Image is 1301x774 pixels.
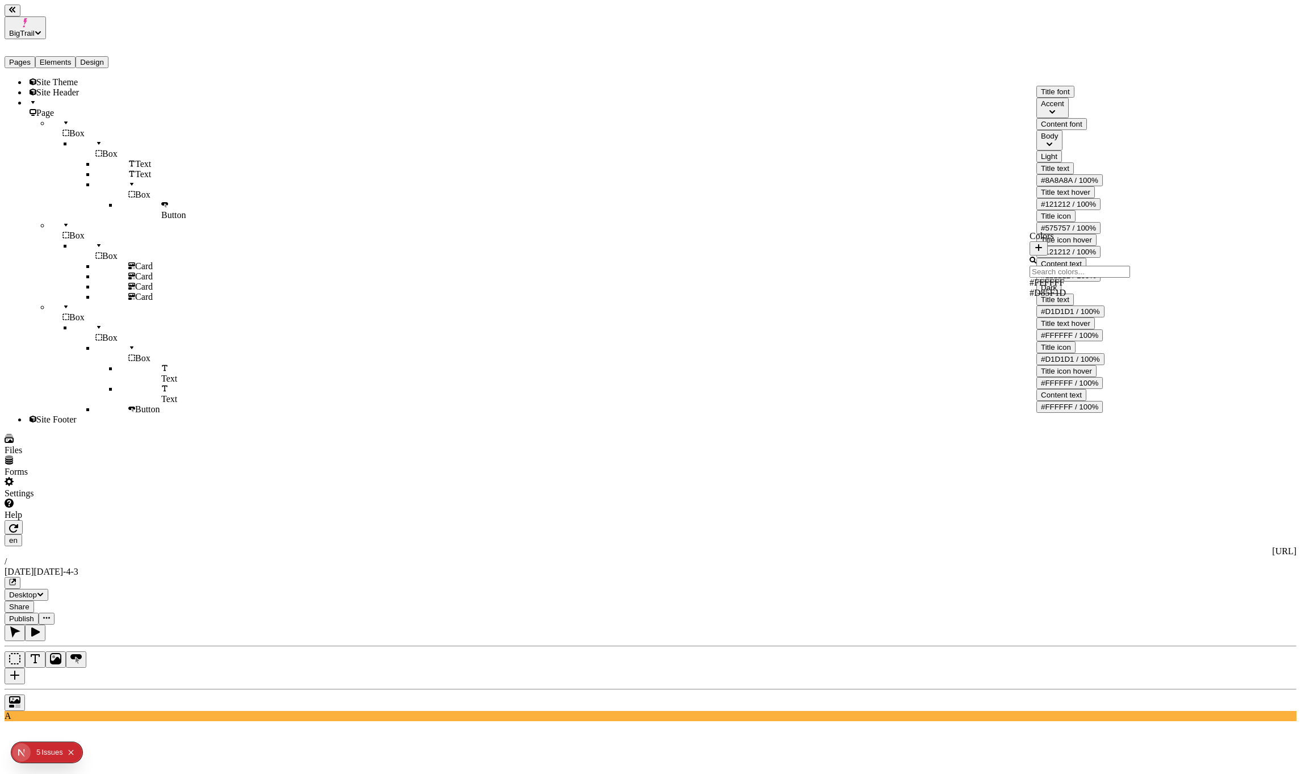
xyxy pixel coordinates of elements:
[1041,319,1090,328] span: Title text hover
[135,190,150,199] span: Box
[5,445,169,455] div: Files
[5,651,25,668] button: Box
[102,251,118,261] span: Box
[5,601,34,613] button: Share
[5,9,166,19] p: Cookie Test Route
[1036,198,1101,210] button: #121212 / 100%
[1036,130,1062,150] button: Body
[102,149,118,158] span: Box
[5,510,169,520] div: Help
[1030,288,1130,298] div: #D85F1D
[66,651,86,668] button: Button
[1041,120,1082,128] span: Content font
[5,589,48,601] button: Desktop
[1036,118,1087,130] button: Content font
[1041,343,1071,352] span: Title icon
[1036,341,1076,353] button: Title icon
[135,169,151,179] span: Text
[135,271,153,281] span: Card
[161,394,177,404] span: Text
[1041,176,1098,185] div: #8A8A8A / 100%
[1041,391,1082,399] span: Content text
[1036,365,1097,377] button: Title icon hover
[36,87,79,97] span: Site Header
[135,282,153,291] span: Card
[1030,278,1130,298] div: Suggestions
[1041,87,1070,96] span: Title font
[9,536,18,545] span: en
[76,56,108,68] button: Design
[9,29,35,37] span: BigTrail
[161,374,177,383] span: Text
[135,261,153,271] span: Card
[135,353,150,363] span: Box
[1036,317,1095,329] button: Title text hover
[9,614,34,623] span: Publish
[1036,377,1103,389] button: #FFFFFF / 100%
[1036,401,1103,413] button: #FFFFFF / 100%
[5,467,169,477] div: Forms
[69,231,85,240] span: Box
[5,546,1296,557] div: [URL]
[1041,403,1098,411] div: #FFFFFF / 100%
[5,567,1296,577] div: [DATE][DATE]-4-3
[36,415,77,424] span: Site Footer
[9,603,30,611] span: Share
[1036,353,1105,365] button: #D1D1D1 / 100%
[1041,367,1092,375] span: Title icon hover
[45,651,66,668] button: Image
[5,56,35,68] button: Pages
[1041,99,1064,108] span: Accent
[1041,295,1069,304] span: Title text
[1041,188,1090,196] span: Title text hover
[1036,162,1074,174] button: Title text
[1036,210,1076,222] button: Title icon
[1036,329,1103,341] button: #FFFFFF / 100%
[1036,389,1086,401] button: Content text
[1036,222,1101,234] button: #575757 / 100%
[1030,278,1130,288] div: #FFFFFF
[1036,306,1105,317] button: #D1D1D1 / 100%
[1041,224,1096,232] div: #575757 / 100%
[5,16,46,39] button: BigTrail
[5,711,1296,721] div: A
[135,404,160,414] span: Button
[25,651,45,668] button: Text
[5,488,169,499] div: Settings
[1030,266,1130,278] input: Search colors...
[35,56,76,68] button: Elements
[1041,200,1096,208] div: #121212 / 100%
[1036,86,1074,98] button: Title font
[69,312,85,322] span: Box
[36,108,54,118] span: Page
[1036,174,1103,186] button: #8A8A8A / 100%
[135,159,151,169] span: Text
[1041,152,1057,161] span: Light
[5,557,1296,567] div: /
[1036,98,1069,118] button: Accent
[135,292,153,302] span: Card
[9,591,37,599] span: Desktop
[161,210,186,220] span: Button
[5,534,22,546] button: Open locale picker
[1041,307,1100,316] div: #D1D1D1 / 100%
[1036,294,1074,306] button: Title text
[1036,186,1095,198] button: Title text hover
[1041,355,1100,363] div: #D1D1D1 / 100%
[1041,132,1058,140] span: Body
[1036,150,1062,162] button: Light
[102,333,118,342] span: Box
[1041,212,1071,220] span: Title icon
[69,128,85,138] span: Box
[1041,331,1098,340] div: #FFFFFF / 100%
[36,77,78,87] span: Site Theme
[5,613,39,625] button: Publish
[1041,164,1069,173] span: Title text
[1041,379,1098,387] div: #FFFFFF / 100%
[1030,231,1054,241] span: Colors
